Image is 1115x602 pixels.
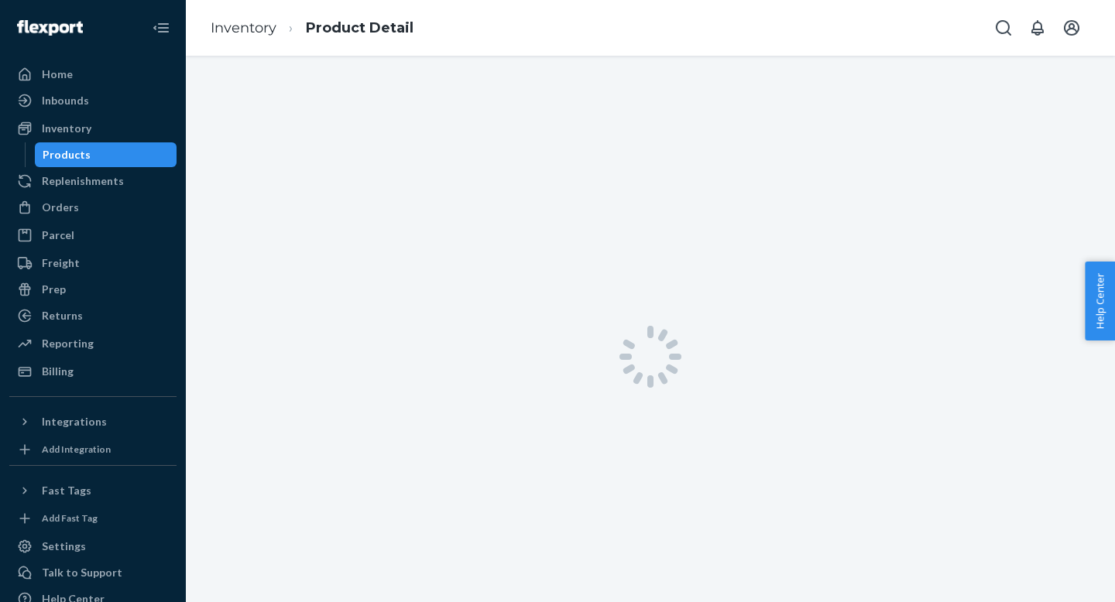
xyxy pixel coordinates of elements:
a: Reporting [9,331,177,356]
div: Products [43,147,91,162]
a: Billing [9,359,177,384]
button: Open account menu [1056,12,1087,43]
a: Inventory [211,19,276,36]
div: Billing [42,364,74,379]
a: Add Fast Tag [9,509,177,528]
div: Integrations [42,414,107,429]
button: Talk to Support [9,560,177,585]
button: Integrations [9,409,177,434]
div: Add Fast Tag [42,511,98,525]
ol: breadcrumbs [198,5,426,51]
a: Inventory [9,116,177,141]
a: Returns [9,303,177,328]
a: Settings [9,534,177,559]
button: Help Center [1085,262,1115,340]
a: Parcel [9,223,177,248]
button: Open notifications [1022,12,1053,43]
a: Home [9,62,177,87]
a: Inbounds [9,88,177,113]
div: Prep [42,282,66,297]
div: Freight [42,255,80,271]
div: Reporting [42,336,94,351]
a: Prep [9,277,177,302]
button: Fast Tags [9,478,177,503]
div: Replenishments [42,173,124,189]
div: Inbounds [42,93,89,108]
a: Replenishments [9,169,177,193]
a: Product Detail [306,19,413,36]
div: Orders [42,200,79,215]
div: Parcel [42,227,74,243]
a: Freight [9,251,177,275]
div: Fast Tags [42,483,91,498]
div: Settings [42,539,86,554]
button: Close Navigation [146,12,177,43]
div: Inventory [42,121,91,136]
a: Add Integration [9,440,177,459]
div: Add Integration [42,443,111,456]
img: Flexport logo [17,20,83,36]
div: Home [42,67,73,82]
a: Products [35,142,177,167]
button: Open Search Box [988,12,1019,43]
div: Returns [42,308,83,323]
a: Orders [9,195,177,220]
div: Talk to Support [42,565,122,580]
